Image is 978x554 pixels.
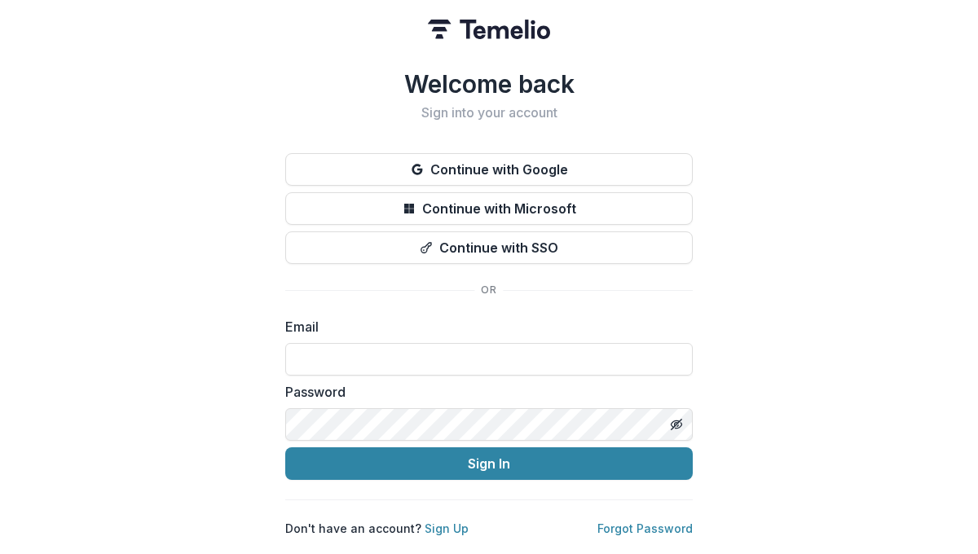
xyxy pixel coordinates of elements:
[285,382,683,402] label: Password
[285,69,693,99] h1: Welcome back
[425,521,469,535] a: Sign Up
[285,153,693,186] button: Continue with Google
[597,521,693,535] a: Forgot Password
[285,192,693,225] button: Continue with Microsoft
[285,231,693,264] button: Continue with SSO
[285,105,693,121] h2: Sign into your account
[285,447,693,480] button: Sign In
[285,317,683,336] label: Email
[428,20,550,39] img: Temelio
[663,411,689,437] button: Toggle password visibility
[285,520,469,537] p: Don't have an account?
